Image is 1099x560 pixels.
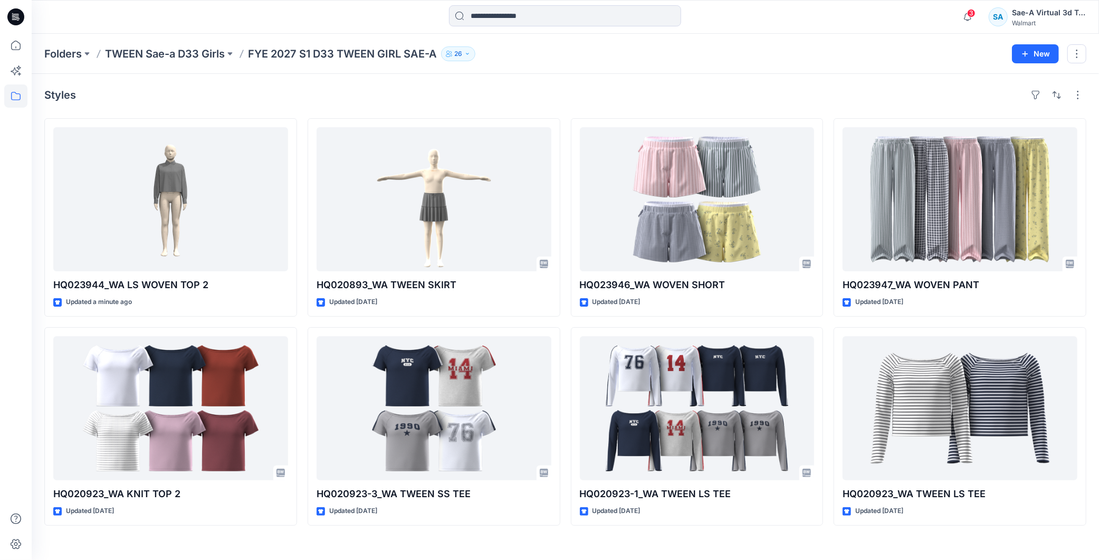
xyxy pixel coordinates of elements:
p: HQ020923_WA TWEEN LS TEE [843,487,1077,501]
a: Folders [44,46,82,61]
button: 26 [441,46,475,61]
p: Updated a minute ago [66,297,132,308]
a: HQ020923_WA TWEEN LS TEE [843,336,1077,480]
a: HQ020923-1_WA TWEEN LS TEE [580,336,815,480]
p: HQ020923_WA KNIT TOP 2 [53,487,288,501]
p: Updated [DATE] [855,506,903,517]
a: HQ023947_WA WOVEN PANT [843,127,1077,271]
p: Updated [DATE] [329,297,377,308]
button: New [1012,44,1059,63]
a: HQ020893_WA TWEEN SKIRT [317,127,551,271]
p: HQ023944_WA LS WOVEN TOP 2 [53,278,288,292]
a: HQ023946_WA WOVEN SHORT [580,127,815,271]
div: Walmart [1012,19,1086,27]
p: Updated [DATE] [592,297,641,308]
p: HQ023946_WA WOVEN SHORT [580,278,815,292]
div: Sae-A Virtual 3d Team [1012,6,1086,19]
a: HQ023944_WA LS WOVEN TOP 2 [53,127,288,271]
p: 26 [454,48,462,60]
p: Updated [DATE] [66,506,114,517]
a: HQ020923-3_WA TWEEN SS TEE [317,336,551,480]
p: HQ020893_WA TWEEN SKIRT [317,278,551,292]
div: SA [989,7,1008,26]
h4: Styles [44,89,76,101]
p: HQ020923-1_WA TWEEN LS TEE [580,487,815,501]
p: Updated [DATE] [329,506,377,517]
p: HQ020923-3_WA TWEEN SS TEE [317,487,551,501]
a: HQ020923_WA KNIT TOP 2 [53,336,288,480]
p: FYE 2027 S1 D33 TWEEN GIRL SAE-A [248,46,437,61]
span: 3 [967,9,976,17]
p: Updated [DATE] [855,297,903,308]
a: TWEEN Sae-a D33 Girls [105,46,225,61]
p: Updated [DATE] [592,506,641,517]
p: HQ023947_WA WOVEN PANT [843,278,1077,292]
